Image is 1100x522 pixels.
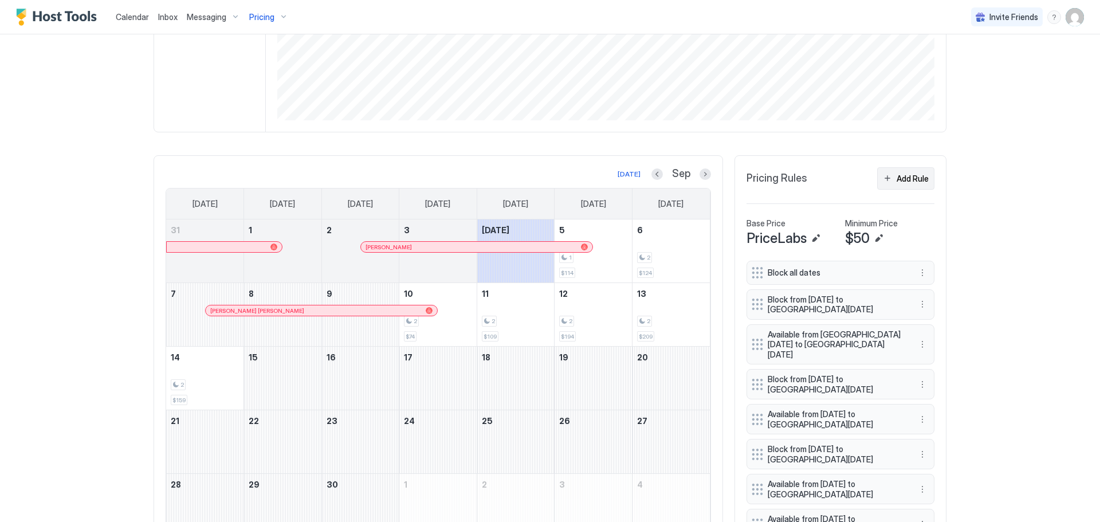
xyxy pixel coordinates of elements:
div: menu [916,266,929,280]
span: 23 [327,416,337,426]
a: October 2, 2025 [477,474,555,495]
span: [DATE] [270,199,295,209]
a: Sunday [181,189,229,219]
span: 13 [637,289,646,299]
span: 5 [559,225,565,235]
span: 10 [404,289,413,299]
td: September 16, 2025 [321,347,399,410]
span: 11 [482,289,489,299]
span: 18 [482,352,490,362]
td: September 25, 2025 [477,410,555,474]
a: August 31, 2025 [166,219,243,241]
span: 2 [414,317,417,325]
a: Wednesday [414,189,462,219]
a: September 1, 2025 [244,219,321,241]
span: 27 [637,416,647,426]
span: Calendar [116,12,149,22]
td: September 8, 2025 [244,283,322,347]
span: Available from [GEOGRAPHIC_DATA][DATE] to [GEOGRAPHIC_DATA][DATE] [768,329,904,360]
a: September 14, 2025 [166,347,243,368]
div: Add Rule [897,172,929,185]
button: More options [916,448,929,461]
button: Add Rule [877,167,934,190]
span: $124 [639,269,652,277]
button: Edit [872,231,886,245]
td: September 5, 2025 [555,219,632,283]
span: Pricing Rules [747,172,807,185]
span: 29 [249,480,260,489]
span: 4 [637,480,643,489]
a: September 4, 2025 [477,219,555,241]
span: Available from [DATE] to [GEOGRAPHIC_DATA][DATE] [768,479,904,499]
span: 2 [492,317,495,325]
button: Next month [700,168,711,180]
button: More options [916,413,929,426]
button: Previous month [651,168,663,180]
a: September 20, 2025 [632,347,710,368]
a: Host Tools Logo [16,9,102,26]
span: Sep [672,167,690,180]
a: Friday [569,189,618,219]
a: September 3, 2025 [399,219,477,241]
a: Thursday [492,189,540,219]
td: September 2, 2025 [321,219,399,283]
td: September 6, 2025 [632,219,710,283]
a: Monday [258,189,307,219]
span: Messaging [187,12,226,22]
button: More options [916,378,929,391]
span: 2 [327,225,332,235]
div: [PERSON_NAME] [366,244,588,251]
span: 7 [171,289,176,299]
span: 22 [249,416,259,426]
a: Tuesday [336,189,384,219]
a: September 8, 2025 [244,283,321,304]
span: [DATE] [581,199,606,209]
a: September 25, 2025 [477,410,555,431]
div: menu [916,337,929,351]
a: September 24, 2025 [399,410,477,431]
span: 3 [404,225,410,235]
span: 2 [569,317,572,325]
div: [PERSON_NAME] [PERSON_NAME] [210,307,433,315]
td: September 17, 2025 [399,347,477,410]
a: September 29, 2025 [244,474,321,495]
span: 16 [327,352,336,362]
a: September 11, 2025 [477,283,555,304]
a: September 18, 2025 [477,347,555,368]
a: September 10, 2025 [399,283,477,304]
a: September 22, 2025 [244,410,321,431]
td: September 22, 2025 [244,410,322,474]
td: September 11, 2025 [477,283,555,347]
button: More options [916,482,929,496]
span: 9 [327,289,332,299]
td: September 13, 2025 [632,283,710,347]
span: [PERSON_NAME] [366,244,412,251]
span: 21 [171,416,179,426]
a: September 17, 2025 [399,347,477,368]
a: September 23, 2025 [322,410,399,431]
a: September 12, 2025 [555,283,632,304]
span: 15 [249,352,258,362]
span: 12 [559,289,568,299]
span: 2 [482,480,487,489]
span: $194 [561,333,574,340]
span: Invite Friends [989,12,1038,22]
span: 2 [180,381,184,388]
span: 31 [171,225,180,235]
td: September 3, 2025 [399,219,477,283]
span: Minimum Price [845,218,898,229]
span: 25 [482,416,493,426]
td: September 9, 2025 [321,283,399,347]
span: [DATE] [658,199,683,209]
a: Calendar [116,11,149,23]
a: September 5, 2025 [555,219,632,241]
span: 1 [404,480,407,489]
a: October 3, 2025 [555,474,632,495]
span: 17 [404,352,412,362]
span: $209 [639,333,653,340]
span: $159 [172,397,186,404]
span: $114 [561,269,573,277]
span: [DATE] [348,199,373,209]
span: $109 [484,333,497,340]
a: October 4, 2025 [632,474,710,495]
